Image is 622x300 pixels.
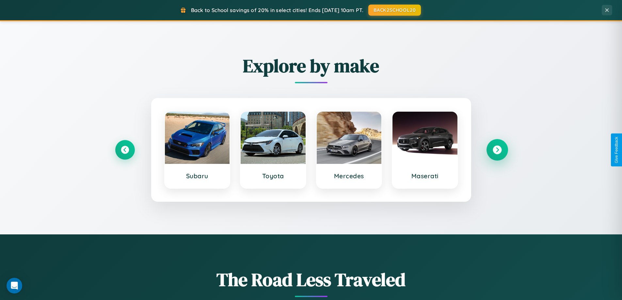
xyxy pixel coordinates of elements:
[7,278,22,293] div: Open Intercom Messenger
[191,7,363,13] span: Back to School savings of 20% in select cities! Ends [DATE] 10am PT.
[614,137,619,163] div: Give Feedback
[171,172,223,180] h3: Subaru
[323,172,375,180] h3: Mercedes
[115,53,507,78] h2: Explore by make
[115,267,507,292] h1: The Road Less Traveled
[399,172,451,180] h3: Maserati
[368,5,421,16] button: BACK2SCHOOL20
[247,172,299,180] h3: Toyota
